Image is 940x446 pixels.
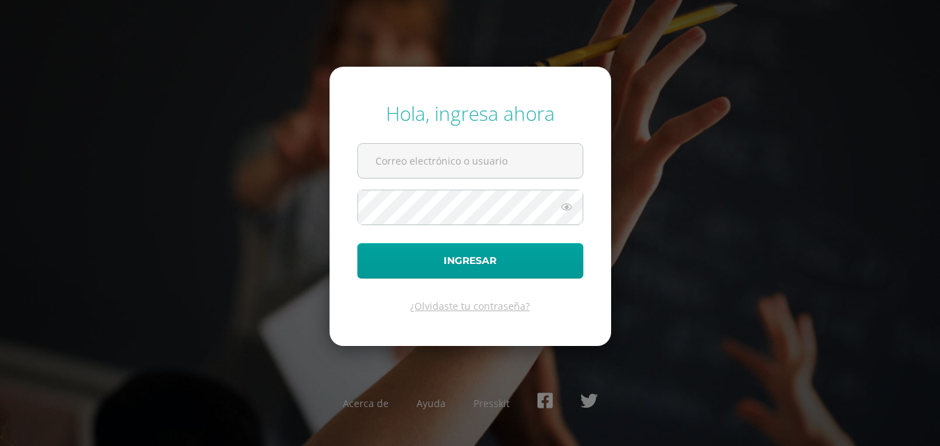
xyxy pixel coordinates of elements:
[357,243,583,279] button: Ingresar
[410,299,530,313] a: ¿Olvidaste tu contraseña?
[473,397,510,410] a: Presskit
[357,100,583,126] div: Hola, ingresa ahora
[358,144,583,178] input: Correo electrónico o usuario
[343,397,389,410] a: Acerca de
[416,397,446,410] a: Ayuda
